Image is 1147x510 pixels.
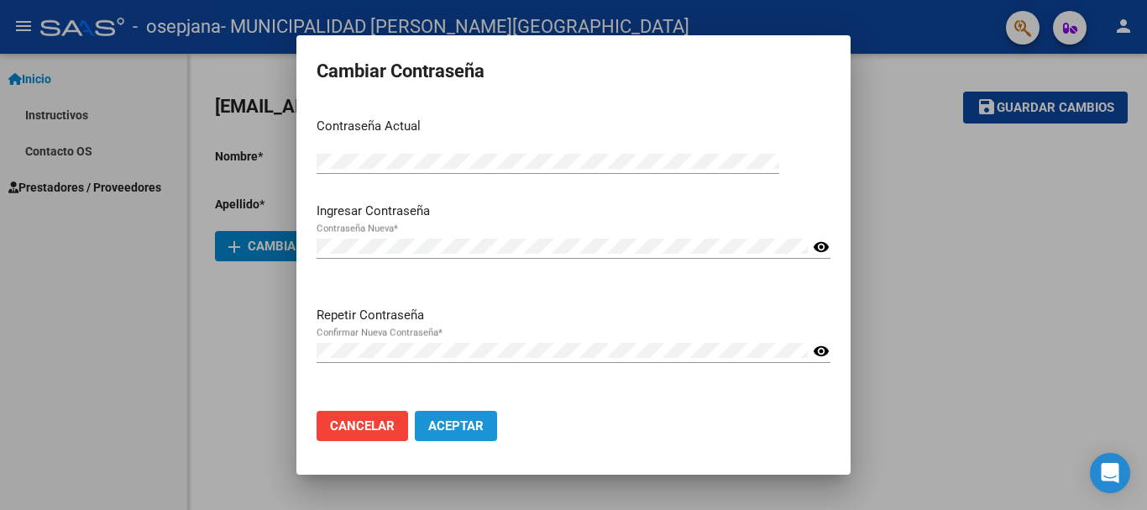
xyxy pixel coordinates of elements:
button: Cancelar [317,411,408,441]
mat-icon: visibility [813,237,830,257]
mat-icon: visibility [813,341,830,361]
h2: Cambiar Contraseña [317,55,830,87]
p: Ingresar Contraseña [317,202,830,221]
p: Contraseña Actual [317,117,830,136]
span: Cancelar [330,418,395,434]
div: Open Intercom Messenger [1090,453,1130,493]
p: Repetir Contraseña [317,306,830,325]
span: Aceptar [428,418,484,434]
button: Aceptar [415,411,497,441]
